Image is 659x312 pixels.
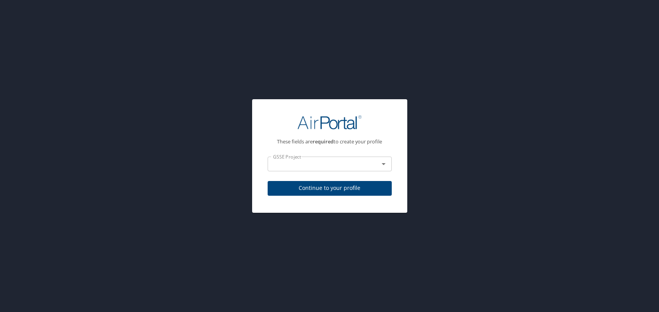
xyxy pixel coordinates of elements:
span: Continue to your profile [274,183,386,193]
button: Open [378,159,389,169]
button: Continue to your profile [268,181,392,196]
strong: required [313,138,334,145]
p: These fields are to create your profile [268,139,392,144]
img: AirPortal Logo [298,115,362,130]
